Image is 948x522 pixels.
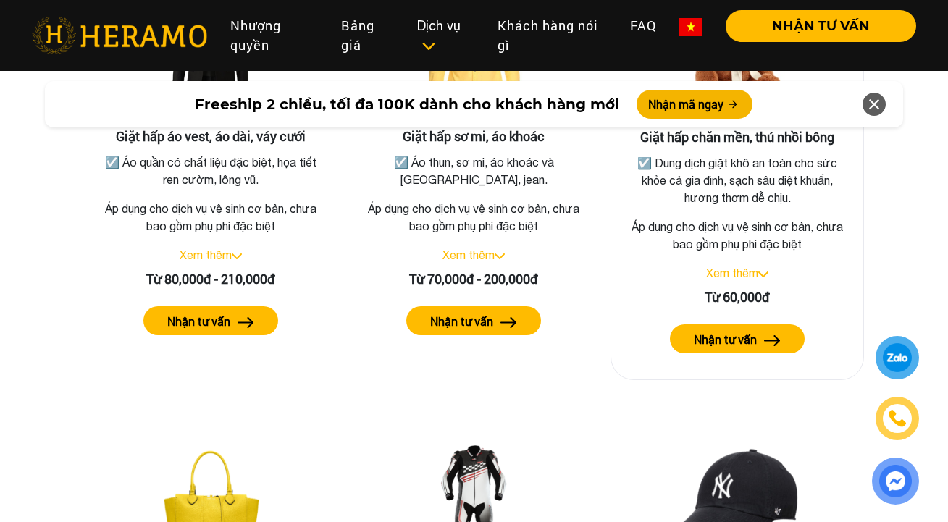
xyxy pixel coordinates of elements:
button: Nhận tư vấn [670,324,805,353]
img: arrow [764,335,781,346]
label: Nhận tư vấn [167,313,230,330]
a: Khách hàng nói gì [486,10,618,61]
h3: Giặt hấp chăn mền, thú nhồi bông [623,130,852,146]
label: Nhận tư vấn [694,331,757,348]
a: Nhận tư vấn arrow [359,306,590,335]
img: phone-icon [889,410,906,427]
a: Nhận tư vấn arrow [623,324,852,353]
p: ☑️ Áo quần có chất liệu đặc biệt, họa tiết ren cườm, lông vũ. [98,153,323,188]
button: NHẬN TƯ VẤN [726,10,916,42]
img: arrow_down.svg [495,253,505,259]
a: phone-icon [878,399,917,438]
div: Từ 70,000đ - 200,000đ [359,269,590,289]
img: arrow [238,317,254,328]
p: ☑️ Áo thun, sơ mi, áo khoác và [GEOGRAPHIC_DATA], jean. [362,153,587,188]
p: Áp dụng cho dịch vụ vệ sinh cơ bản, chưa bao gồm phụ phí đặc biệt [623,218,852,253]
a: Bảng giá [330,10,406,61]
button: Nhận tư vấn [143,306,278,335]
p: ☑️ Dung dịch giặt khô an toàn cho sức khỏe cả gia đình, sạch sâu diệt khuẩn, hương thơm dễ chịu. [626,154,849,206]
img: arrow [500,317,517,328]
div: Dịch vụ [417,16,475,55]
img: subToggleIcon [421,39,436,54]
a: Xem thêm [706,266,758,279]
button: Nhận tư vấn [406,306,541,335]
img: arrow_down.svg [232,253,242,259]
span: Freeship 2 chiều, tối đa 100K dành cho khách hàng mới [195,93,619,115]
img: arrow_down.svg [758,271,768,277]
h3: Giặt hấp sơ mi, áo khoác [359,129,590,145]
img: heramo-logo.png [32,17,207,54]
a: NHẬN TƯ VẤN [714,20,916,33]
div: Từ 60,000đ [623,287,852,307]
a: Nhượng quyền [219,10,329,61]
p: Áp dụng cho dịch vụ vệ sinh cơ bản, chưa bao gồm phụ phí đặc biệt [359,200,590,235]
h3: Giặt hấp áo vest, áo dài, váy cưới [96,129,326,145]
a: Xem thêm [442,248,495,261]
a: FAQ [618,10,668,41]
a: Xem thêm [180,248,232,261]
a: Nhận tư vấn arrow [96,306,326,335]
label: Nhận tư vấn [430,313,493,330]
img: vn-flag.png [679,18,702,36]
p: Áp dụng cho dịch vụ vệ sinh cơ bản, chưa bao gồm phụ phí đặc biệt [96,200,326,235]
div: Từ 80,000đ - 210,000đ [96,269,326,289]
button: Nhận mã ngay [637,90,752,119]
